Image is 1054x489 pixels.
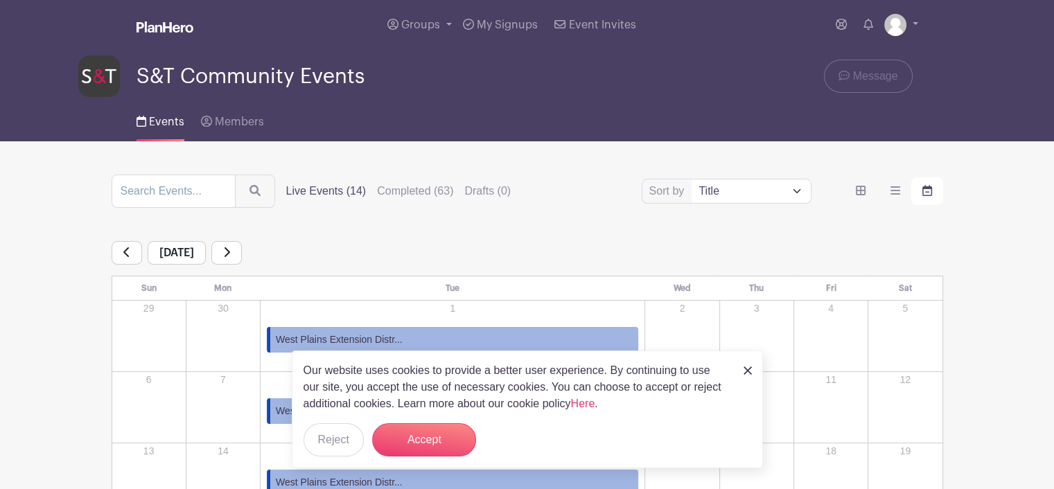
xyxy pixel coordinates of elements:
[286,183,522,199] div: filters
[377,183,453,199] label: Completed (63)
[261,444,644,459] p: 15
[304,423,364,456] button: Reject
[571,398,595,409] a: Here
[649,183,689,199] label: Sort by
[261,301,644,316] p: 1
[112,175,236,208] input: Search Events...
[845,177,943,205] div: order and view
[215,116,264,127] span: Members
[267,398,638,424] a: West Plains Extension Distr...
[112,276,186,301] th: Sun
[267,327,638,353] a: West Plains Extension Distr...
[744,366,752,375] img: close_button-5f87c8562297e5c2d7936805f587ecaba9071eb48480494691a3f1689db116b3.svg
[137,65,364,88] span: S&T Community Events
[113,444,185,459] p: 13
[401,19,440,30] span: Groups
[186,276,260,301] th: Mon
[795,444,867,459] p: 18
[569,19,636,30] span: Event Invites
[148,241,206,265] span: [DATE]
[187,444,259,459] p: 14
[853,68,898,85] span: Message
[276,404,403,418] span: West Plains Extension Distr...
[113,373,185,387] p: 6
[645,276,719,301] th: Wed
[721,301,793,316] p: 3
[464,183,511,199] label: Drafts (0)
[884,14,906,36] img: default-ce2991bfa6775e67f084385cd625a349d9dcbb7a52a09fb2fda1e96e2d18dcdb.png
[646,301,718,316] p: 2
[137,21,193,33] img: logo_white-6c42ec7e38ccf1d336a20a19083b03d10ae64f83f12c07503d8b9e83406b4c7d.svg
[137,97,184,141] a: Events
[276,332,403,347] span: West Plains Extension Distr...
[261,276,645,301] th: Tue
[113,301,185,316] p: 29
[286,183,367,199] label: Live Events (14)
[261,373,644,387] p: 8
[869,373,941,387] p: 12
[795,373,867,387] p: 11
[187,373,259,387] p: 7
[868,276,942,301] th: Sat
[869,301,941,316] p: 5
[719,276,793,301] th: Thu
[201,97,264,141] a: Members
[149,116,184,127] span: Events
[304,362,729,412] p: Our website uses cookies to provide a better user experience. By continuing to use our site, you ...
[824,60,912,93] a: Message
[187,301,259,316] p: 30
[477,19,538,30] span: My Signups
[795,301,867,316] p: 4
[793,276,868,301] th: Fri
[869,444,941,459] p: 19
[78,55,120,97] img: s-and-t-logo-planhero.png
[372,423,476,456] button: Accept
